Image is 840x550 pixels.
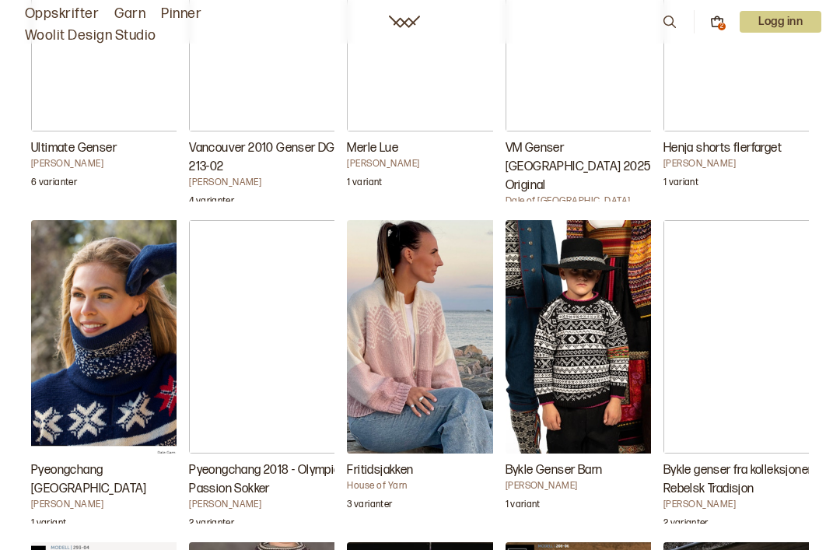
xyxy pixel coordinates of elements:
p: 2 varianter [663,517,709,533]
p: 2 varianter [189,517,234,533]
h4: [PERSON_NAME] [189,499,345,511]
button: 2 [710,15,724,29]
h3: VM Genser [GEOGRAPHIC_DATA] 2025 Original [506,139,661,195]
h4: [PERSON_NAME] [31,158,187,170]
h4: Dale of [GEOGRAPHIC_DATA] [506,195,661,208]
p: 1 variant [663,177,698,192]
h4: [PERSON_NAME] [663,158,819,170]
a: Bykle genser fra kolleksjonen Rebelsk Tradisjon [663,220,809,524]
p: 1 variant [506,499,541,514]
h3: Bykle genser fra kolleksjonen Rebelsk Tradisjon [663,461,819,499]
p: Logg inn [740,11,821,33]
p: 4 varianter [189,195,234,211]
h4: [PERSON_NAME] [31,499,187,511]
h3: Pyeongchang [GEOGRAPHIC_DATA] [31,461,187,499]
h3: Ultimate Genser [31,139,187,158]
p: 6 varianter [31,177,77,192]
img: Hrönn JónsdóttirBykle Genser Barn [506,220,661,454]
button: User dropdown [740,11,821,33]
h3: Pyeongchang 2018 - Olympic Passion Sokker [189,461,345,499]
p: 1 variant [347,177,382,192]
img: House of YarnFritidsjakken [347,220,502,454]
h4: House of Yarn [347,480,502,492]
h4: [PERSON_NAME] [506,480,661,492]
div: 2 [718,23,726,30]
a: Pinner [161,3,201,25]
img: Hrönn JónsdóttirBykle genser fra kolleksjonen Rebelsk Tradisjon [663,220,819,454]
p: 1 variant [31,517,66,533]
h3: Fritidsjakken [347,461,502,480]
a: Woolit [389,16,420,28]
h3: Henja shorts flerfarget [663,139,819,158]
a: Bykle Genser Barn [506,220,651,524]
img: Dale GarnPyeongchang Løshals [31,220,187,454]
h3: Merle Lue [347,139,502,158]
img: Dale GarnPyeongchang 2018 - Olympic Passion Sokker [189,220,345,454]
h4: [PERSON_NAME] [663,499,819,511]
a: Oppskrifter [25,3,99,25]
a: Woolit Design Studio [25,25,156,47]
h4: [PERSON_NAME] [189,177,345,189]
h3: Vancouver 2010 Genser DG 213-02 [189,139,345,177]
a: Garn [114,3,145,25]
h3: Bykle Genser Barn [506,461,661,480]
p: 3 varianter [347,499,392,514]
a: Pyeongchang Løshals [31,220,177,524]
a: Pyeongchang 2018 - Olympic Passion Sokker [189,220,334,524]
h4: [PERSON_NAME] [347,158,502,170]
a: Fritidsjakken [347,220,492,524]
